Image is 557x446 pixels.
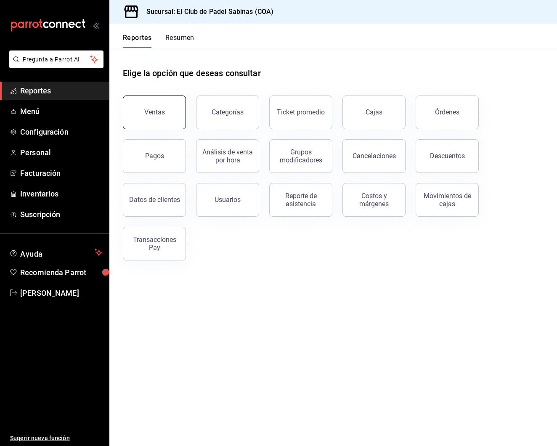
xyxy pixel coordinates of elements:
[269,183,332,217] button: Reporte de asistencia
[123,183,186,217] button: Datos de clientes
[20,85,102,96] span: Reportes
[342,183,406,217] button: Costos y márgenes
[366,107,383,117] div: Cajas
[20,247,91,258] span: Ayuda
[20,209,102,220] span: Suscripción
[9,50,103,68] button: Pregunta a Parrot AI
[20,287,102,299] span: [PERSON_NAME]
[128,236,180,252] div: Transacciones Pay
[20,126,102,138] span: Configuración
[348,192,400,208] div: Costos y márgenes
[196,139,259,173] button: Análisis de venta por hora
[6,61,103,70] a: Pregunta a Parrot AI
[20,188,102,199] span: Inventarios
[416,96,479,129] button: Órdenes
[430,152,465,160] div: Descuentos
[215,196,241,204] div: Usuarios
[196,183,259,217] button: Usuarios
[202,148,254,164] div: Análisis de venta por hora
[123,34,194,48] div: navigation tabs
[144,108,165,116] div: Ventas
[20,147,102,158] span: Personal
[435,108,459,116] div: Órdenes
[123,67,261,80] h1: Elige la opción que deseas consultar
[129,196,180,204] div: Datos de clientes
[20,167,102,179] span: Facturación
[196,96,259,129] button: Categorías
[421,192,473,208] div: Movimientos de cajas
[353,152,396,160] div: Cancelaciones
[123,139,186,173] button: Pagos
[165,34,194,48] button: Resumen
[140,7,273,17] h3: Sucursal: El Club de Padel Sabinas (COA)
[269,139,332,173] button: Grupos modificadores
[416,183,479,217] button: Movimientos de cajas
[342,96,406,129] a: Cajas
[123,34,152,48] button: Reportes
[416,139,479,173] button: Descuentos
[23,55,90,64] span: Pregunta a Parrot AI
[212,108,244,116] div: Categorías
[277,108,325,116] div: Ticket promedio
[269,96,332,129] button: Ticket promedio
[342,139,406,173] button: Cancelaciones
[123,96,186,129] button: Ventas
[10,434,102,443] span: Sugerir nueva función
[20,267,102,278] span: Recomienda Parrot
[275,192,327,208] div: Reporte de asistencia
[20,106,102,117] span: Menú
[123,227,186,260] button: Transacciones Pay
[145,152,164,160] div: Pagos
[93,22,99,29] button: open_drawer_menu
[275,148,327,164] div: Grupos modificadores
